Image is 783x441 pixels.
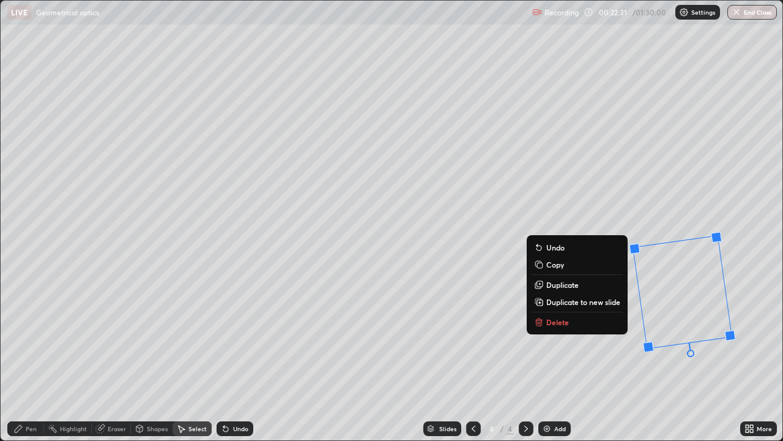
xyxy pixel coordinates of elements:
[532,277,623,292] button: Duplicate
[108,426,126,432] div: Eraser
[60,426,87,432] div: Highlight
[691,9,715,15] p: Settings
[26,426,37,432] div: Pen
[500,425,504,432] div: /
[188,426,207,432] div: Select
[532,7,542,17] img: recording.375f2c34.svg
[532,315,623,330] button: Delete
[546,297,620,307] p: Duplicate to new slide
[532,257,623,272] button: Copy
[36,7,99,17] p: Geometrical optics
[507,423,514,434] div: 4
[554,426,566,432] div: Add
[732,7,741,17] img: end-class-cross
[546,280,579,290] p: Duplicate
[546,243,565,252] p: Undo
[757,426,772,432] div: More
[532,295,623,309] button: Duplicate to new slide
[486,425,498,432] div: 4
[727,5,777,20] button: End Class
[11,7,28,17] p: LIVE
[546,260,564,269] p: Copy
[542,424,552,434] img: add-slide-button
[679,7,689,17] img: class-settings-icons
[147,426,168,432] div: Shapes
[532,240,623,255] button: Undo
[544,8,579,17] p: Recording
[233,426,248,432] div: Undo
[439,426,456,432] div: Slides
[546,317,569,327] p: Delete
